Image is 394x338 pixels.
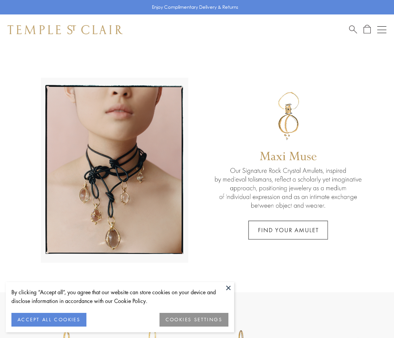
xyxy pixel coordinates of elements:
a: Open Shopping Bag [364,25,371,34]
img: Temple St. Clair [8,25,123,34]
a: Search [349,25,357,34]
button: COOKIES SETTINGS [160,313,228,327]
button: ACCEPT ALL COOKIES [11,313,86,327]
button: Open navigation [377,25,386,34]
div: By clicking “Accept all”, you agree that our website can store cookies on your device and disclos... [11,288,228,305]
p: Enjoy Complimentary Delivery & Returns [152,3,238,11]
